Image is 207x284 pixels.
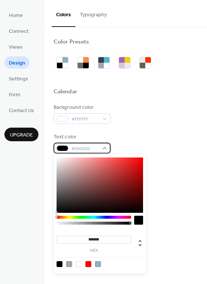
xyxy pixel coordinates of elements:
span: Connect [9,28,28,35]
a: Settings [4,72,33,84]
div: rgb(165, 165, 165) [66,261,72,267]
a: Home [4,9,27,21]
label: hex [57,249,131,253]
div: Text color [54,133,109,141]
div: rgb(255, 0, 0) [85,261,91,267]
a: Connect [4,25,33,37]
span: Upgrade [10,131,33,139]
a: Contact Us [4,104,38,116]
div: rgb(255, 255, 255) [76,261,82,267]
span: Form [9,91,20,99]
span: Contact Us [9,107,34,115]
div: rgb(140, 179, 187) [95,261,101,267]
a: Form [4,88,25,100]
span: Views [9,44,23,51]
div: rgb(0, 0, 0) [57,261,62,267]
a: Design [4,56,30,69]
span: #000000 [71,145,99,153]
div: Color Presets [54,38,89,46]
div: Background color [54,104,109,111]
div: Calendar [54,88,77,96]
span: Settings [9,75,28,83]
button: Upgrade [4,128,38,141]
span: Design [9,59,25,67]
a: Views [4,41,27,53]
span: #FFFFFF [71,115,99,123]
span: Home [9,12,23,20]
